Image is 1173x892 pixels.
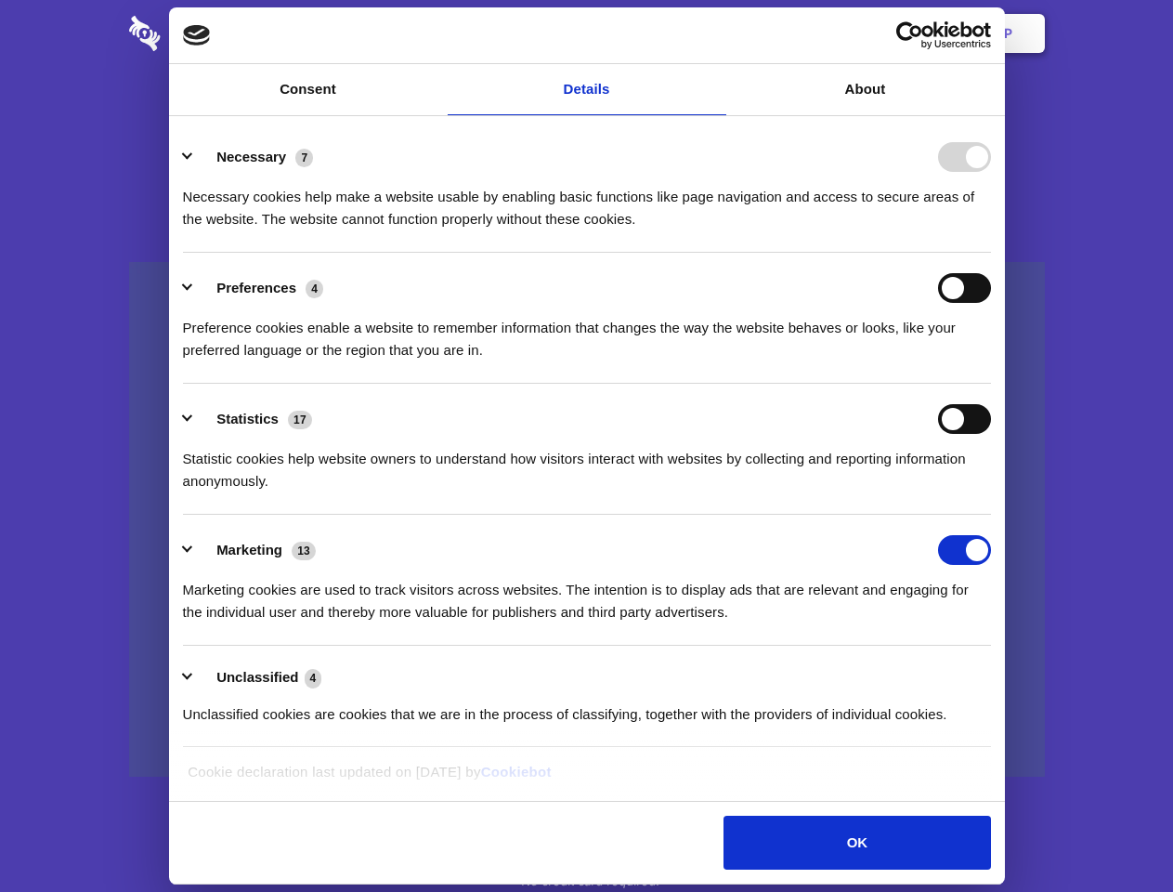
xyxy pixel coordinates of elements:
span: 4 [306,280,323,298]
a: Cookiebot [481,764,552,780]
span: 13 [292,542,316,560]
button: Necessary (7) [183,142,325,172]
img: logo-wordmark-white-trans-d4663122ce5f474addd5e946df7df03e33cb6a1c49d2221995e7729f52c070b2.svg [129,16,288,51]
div: Unclassified cookies are cookies that we are in the process of classifying, together with the pro... [183,689,991,726]
div: Statistic cookies help website owners to understand how visitors interact with websites by collec... [183,434,991,492]
span: 4 [305,669,322,688]
button: Marketing (13) [183,535,328,565]
img: logo [183,25,211,46]
button: Statistics (17) [183,404,324,434]
label: Statistics [216,411,279,426]
a: Details [448,64,726,115]
div: Preference cookies enable a website to remember information that changes the way the website beha... [183,303,991,361]
span: 7 [295,149,313,167]
a: Usercentrics Cookiebot - opens in a new window [828,21,991,49]
span: 17 [288,411,312,429]
label: Marketing [216,542,282,557]
h1: Eliminate Slack Data Loss. [129,84,1045,151]
a: Pricing [545,5,626,62]
div: Marketing cookies are used to track visitors across websites. The intention is to display ads tha... [183,565,991,623]
label: Necessary [216,149,286,164]
h4: Auto-redaction of sensitive data, encrypted data sharing and self-destructing private chats. Shar... [129,169,1045,230]
button: OK [723,816,990,870]
div: Cookie declaration last updated on [DATE] by [174,761,999,797]
button: Unclassified (4) [183,666,333,689]
button: Preferences (4) [183,273,335,303]
a: Contact [753,5,839,62]
label: Preferences [216,280,296,295]
div: Necessary cookies help make a website usable by enabling basic functions like page navigation and... [183,172,991,230]
iframe: Drift Widget Chat Controller [1080,799,1151,870]
a: About [726,64,1005,115]
a: Login [842,5,923,62]
a: Wistia video thumbnail [129,262,1045,778]
a: Consent [169,64,448,115]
